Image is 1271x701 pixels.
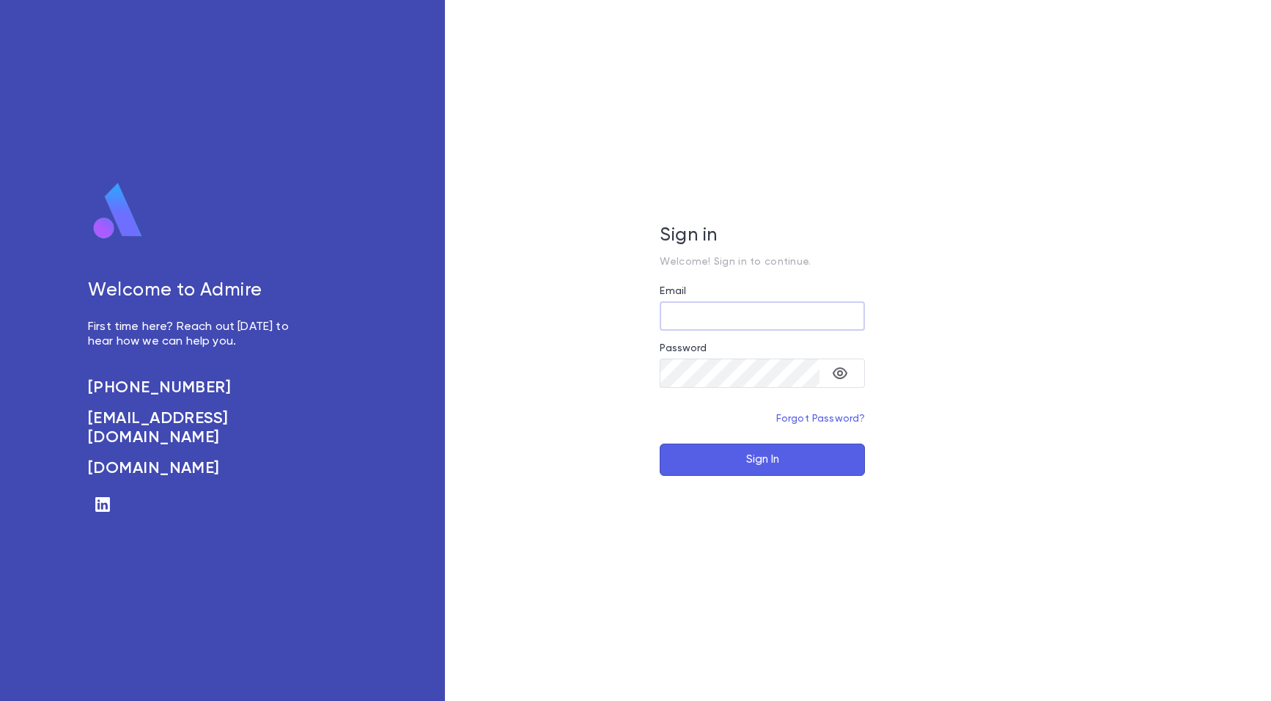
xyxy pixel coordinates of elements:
label: Email [660,285,686,297]
h5: Welcome to Admire [88,280,305,302]
p: Welcome! Sign in to continue. [660,256,865,268]
button: toggle password visibility [825,359,855,388]
p: First time here? Reach out [DATE] to hear how we can help you. [88,320,305,349]
a: [PHONE_NUMBER] [88,378,305,397]
img: logo [88,182,148,241]
button: Sign In [660,444,865,476]
a: [DOMAIN_NAME] [88,459,305,478]
h5: Sign in [660,225,865,247]
a: [EMAIL_ADDRESS][DOMAIN_NAME] [88,409,305,447]
a: Forgot Password? [776,414,866,424]
label: Password [660,342,707,354]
